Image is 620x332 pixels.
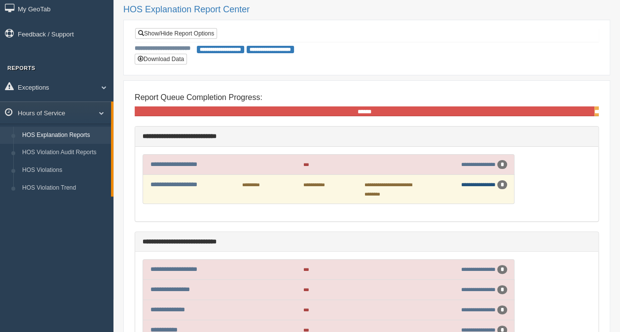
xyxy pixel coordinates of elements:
h2: HOS Explanation Report Center [123,5,610,15]
a: HOS Violation Trend [18,179,111,197]
a: HOS Explanation Reports [18,127,111,144]
a: HOS Violation Audit Reports [18,144,111,162]
button: Download Data [135,54,187,65]
a: HOS Violations [18,162,111,179]
a: Show/Hide Report Options [135,28,217,39]
h4: Report Queue Completion Progress: [135,93,599,102]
